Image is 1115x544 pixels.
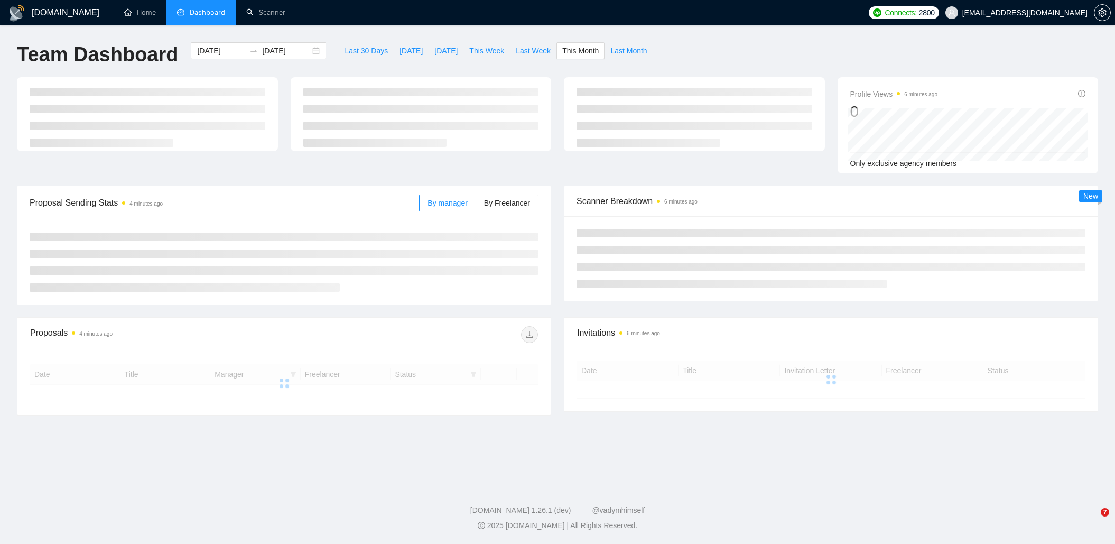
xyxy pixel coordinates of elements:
[129,201,163,207] time: 4 minutes ago
[948,9,955,16] span: user
[904,91,937,97] time: 6 minutes ago
[8,520,1107,531] div: 2025 [DOMAIN_NAME] | All Rights Reserved.
[434,45,458,57] span: [DATE]
[30,196,419,209] span: Proposal Sending Stats
[627,330,660,336] time: 6 minutes ago
[577,195,1085,208] span: Scanner Breakdown
[428,199,467,207] span: By manager
[124,8,156,17] a: homeHome
[1101,508,1109,517] span: 7
[484,199,530,207] span: By Freelancer
[850,159,957,168] span: Only exclusive agency members
[177,8,184,16] span: dashboard
[478,522,485,529] span: copyright
[510,42,556,59] button: Last Week
[577,326,1085,339] span: Invitations
[30,326,284,343] div: Proposals
[197,45,245,57] input: Start date
[1094,8,1110,17] span: setting
[850,88,938,100] span: Profile Views
[664,199,698,205] time: 6 minutes ago
[429,42,463,59] button: [DATE]
[469,45,504,57] span: This Week
[605,42,653,59] button: Last Month
[345,45,388,57] span: Last 30 Days
[249,47,258,55] span: to
[399,45,423,57] span: [DATE]
[394,42,429,59] button: [DATE]
[262,45,310,57] input: End date
[1078,90,1085,97] span: info-circle
[79,331,113,337] time: 4 minutes ago
[516,45,551,57] span: Last Week
[190,8,225,17] span: Dashboard
[885,7,916,19] span: Connects:
[8,5,25,22] img: logo
[850,102,938,122] div: 0
[562,45,599,57] span: This Month
[470,506,571,514] a: [DOMAIN_NAME] 1.26.1 (dev)
[1094,8,1111,17] a: setting
[463,42,510,59] button: This Week
[873,8,881,17] img: upwork-logo.png
[17,42,178,67] h1: Team Dashboard
[556,42,605,59] button: This Month
[919,7,935,19] span: 2800
[610,45,647,57] span: Last Month
[1094,4,1111,21] button: setting
[1083,192,1098,200] span: New
[592,506,645,514] a: @vadymhimself
[339,42,394,59] button: Last 30 Days
[1079,508,1104,533] iframe: Intercom live chat
[249,47,258,55] span: swap-right
[246,8,285,17] a: searchScanner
